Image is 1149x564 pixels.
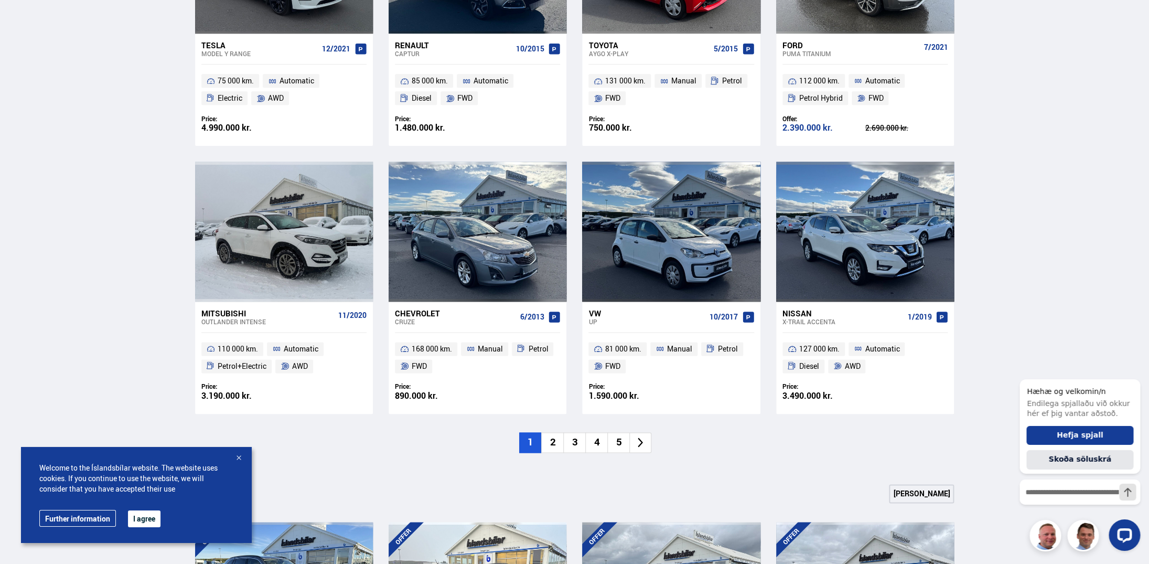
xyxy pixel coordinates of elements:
[588,124,671,133] div: 750.000 kr.
[588,41,709,50] div: Toyota
[395,41,511,50] div: Renault
[588,309,705,318] div: VW
[218,75,254,88] span: 75 000 km.
[201,115,284,123] div: Price:
[201,392,284,401] div: 3.190.000 kr.
[474,75,508,88] span: Automatic
[582,34,760,146] a: Toyota Aygo X-PLAY 5/2015 131 000 km. Manual Petrol FWD Price: 750.000 kr.
[389,34,566,146] a: Renault Captur 10/2015 85 000 km. Automatic Diesel FWD Price: 1.480.000 kr.
[39,510,116,527] a: Further information
[865,125,948,132] div: 2.690.000 kr.
[292,360,308,373] span: AWD
[588,318,705,326] div: Up
[563,433,585,453] li: 3
[799,343,840,356] span: 127 000 km.
[782,392,865,401] div: 3.490.000 kr.
[412,360,427,373] span: FWD
[519,433,541,453] li: 1
[865,75,899,88] span: Automatic
[588,392,671,401] div: 1.590.000 kr.
[710,313,738,322] span: 10/2017
[412,92,432,105] span: Diesel
[605,92,620,105] span: FWD
[588,50,709,58] div: Aygo X-PLAY
[478,343,503,356] span: Manual
[201,41,318,50] div: Tesla
[889,485,954,504] a: [PERSON_NAME]
[280,75,314,88] span: Automatic
[782,115,865,123] div: Offer:
[585,433,607,453] li: 4
[389,302,566,414] a: Chevrolet Cruze 6/2013 168 000 km. Manual Petrol FWD Price: 890.000 kr.
[844,360,860,373] span: AWD
[201,124,284,133] div: 4.990.000 kr.
[195,302,373,414] a: Mitsubishi Outlander INTENSE 11/2020 110 000 km. Automatic Petrol+Electric AWD Price: 3.190.000 kr.
[799,75,840,88] span: 112 000 km.
[722,75,742,88] span: Petrol
[520,313,544,322] span: 6/2013
[782,41,919,50] div: Ford
[528,343,548,356] span: Petrol
[39,463,233,494] span: Welcome to the Íslandsbílar website. The website uses cookies. If you continue to use the website...
[322,45,350,54] span: 12/2021
[782,309,903,318] div: Nissan
[924,44,948,52] span: 7/2021
[667,343,692,356] span: Manual
[868,92,883,105] span: FWD
[201,50,318,58] div: Model Y RANGE
[395,50,511,58] div: Captur
[395,392,478,401] div: 890.000 kr.
[457,92,473,105] span: FWD
[799,92,843,105] span: Petrol Hybrid
[201,383,284,391] div: Price:
[588,383,671,391] div: Price:
[865,343,899,356] span: Automatic
[714,45,738,54] span: 5/2015
[671,75,696,88] span: Manual
[516,45,544,54] span: 10/2015
[582,302,760,414] a: VW Up 10/2017 81 000 km. Manual Petrol FWD Price: 1.590.000 kr.
[776,302,954,414] a: Nissan X-Trail ACCENTA 1/2019 127 000 km. Automatic Diesel AWD Price: 3.490.000 kr.
[799,360,819,373] span: Diesel
[607,433,629,453] li: 5
[605,343,641,356] span: 81 000 km.
[782,124,865,133] div: 2.390.000 kr.
[395,309,516,318] div: Chevrolet
[395,318,516,326] div: Cruze
[395,124,478,133] div: 1.480.000 kr.
[268,92,284,105] span: AWD
[195,34,373,146] a: Tesla Model Y RANGE 12/2021 75 000 km. Automatic Electric AWD Price: 4.990.000 kr.
[412,343,452,356] span: 168 000 km.
[605,360,620,373] span: FWD
[201,318,334,326] div: Outlander INTENSE
[907,313,931,322] span: 1/2019
[218,360,266,373] span: Petrol+Electric
[782,318,903,326] div: X-Trail ACCENTA
[1011,360,1144,559] iframe: LiveChat chat widget
[395,383,478,391] div: Price:
[412,75,448,88] span: 85 000 km.
[338,312,367,320] span: 11/2020
[218,343,258,356] span: 110 000 km.
[201,309,334,318] div: Mitsubishi
[605,75,646,88] span: 131 000 km.
[782,383,865,391] div: Price:
[718,343,738,356] span: Petrol
[776,34,954,146] a: Ford Puma TITANIUM 7/2021 112 000 km. Automatic Petrol Hybrid FWD Offer: 2.390.000 kr. 2.690.000 kr.
[395,115,478,123] div: Price:
[782,50,919,58] div: Puma TITANIUM
[218,92,242,105] span: Electric
[541,433,563,453] li: 2
[284,343,318,356] span: Automatic
[128,510,160,527] button: I agree
[588,115,671,123] div: Price:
